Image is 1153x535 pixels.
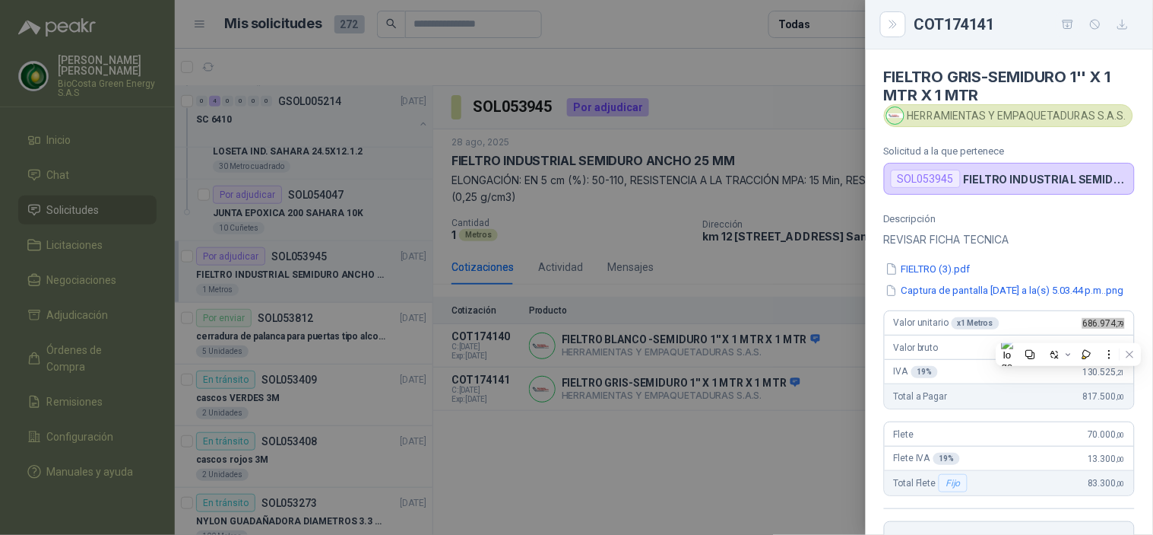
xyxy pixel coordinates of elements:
span: ,21 [1116,368,1125,377]
span: Flete [894,429,914,440]
button: FIELTRO (3).pdf [884,261,972,277]
p: Descripción [884,213,1135,225]
p: Solicitud a la que pertenece [884,145,1135,157]
span: 70.000 [1088,429,1125,440]
img: Company Logo [887,107,904,124]
span: IVA [894,366,938,378]
h4: FIELTRO GRIS-SEMIDURO 1'' X 1 MTR X 1 MTR [884,68,1135,104]
span: Flete IVA [894,453,960,465]
button: Captura de pantalla [DATE] a la(s) 5.03.44 p.m..png [884,283,1126,299]
button: Close [884,15,902,33]
span: ,00 [1116,393,1125,401]
span: Total a Pagar [894,391,947,402]
div: Fijo [939,474,967,492]
span: 13.300 [1088,454,1125,464]
div: HERRAMIENTAS Y EMPAQUETADURAS S.A.S. [884,104,1133,127]
span: 130.525 [1082,367,1125,377]
span: Total Flete [894,474,971,492]
span: Valor unitario [894,317,999,330]
span: Valor bruto [894,342,938,353]
span: ,00 [1116,431,1125,439]
span: 83.300 [1088,478,1125,489]
p: REVISAR FICHA TECNICA [884,231,1135,249]
div: 19 % [911,366,939,378]
span: 817.500 [1082,391,1125,402]
span: ,00 [1116,455,1125,463]
span: ,79 [1116,320,1125,328]
div: SOL053945 [891,170,961,188]
span: ,00 [1116,479,1125,488]
div: x 1 Metros [952,317,999,330]
p: FIELTRO INDUSTRIAL SEMIDURO ANCHO 25 MM [964,173,1128,186]
div: 19 % [933,453,961,465]
span: 686.974 [1082,318,1125,329]
div: COT174141 [914,12,1135,37]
